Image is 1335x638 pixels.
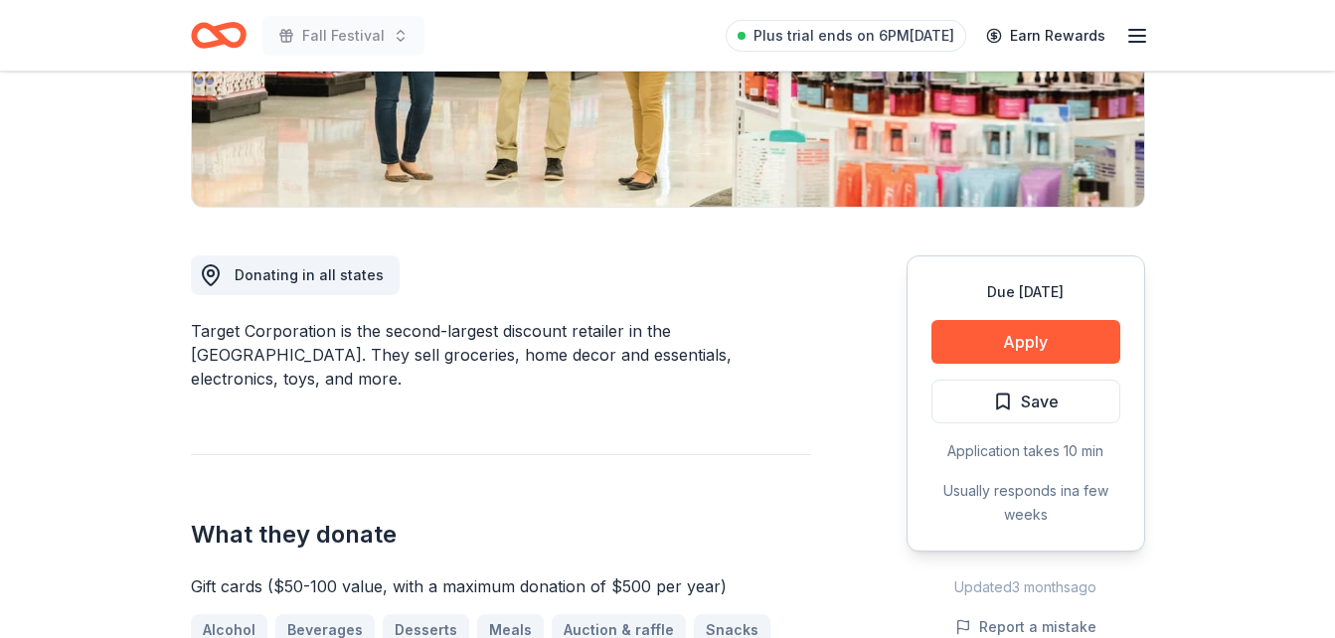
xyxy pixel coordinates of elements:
[931,280,1120,304] div: Due [DATE]
[191,574,811,598] div: Gift cards ($50-100 value, with a maximum donation of $500 per year)
[191,519,811,551] h2: What they donate
[931,439,1120,463] div: Application takes 10 min
[191,319,811,391] div: Target Corporation is the second-largest discount retailer in the [GEOGRAPHIC_DATA]. They sell gr...
[974,18,1117,54] a: Earn Rewards
[1021,389,1059,414] span: Save
[726,20,966,52] a: Plus trial ends on 6PM[DATE]
[931,380,1120,423] button: Save
[302,24,385,48] span: Fall Festival
[235,266,384,283] span: Donating in all states
[753,24,954,48] span: Plus trial ends on 6PM[DATE]
[262,16,424,56] button: Fall Festival
[931,479,1120,527] div: Usually responds in a few weeks
[191,12,247,59] a: Home
[931,320,1120,364] button: Apply
[907,575,1145,599] div: Updated 3 months ago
